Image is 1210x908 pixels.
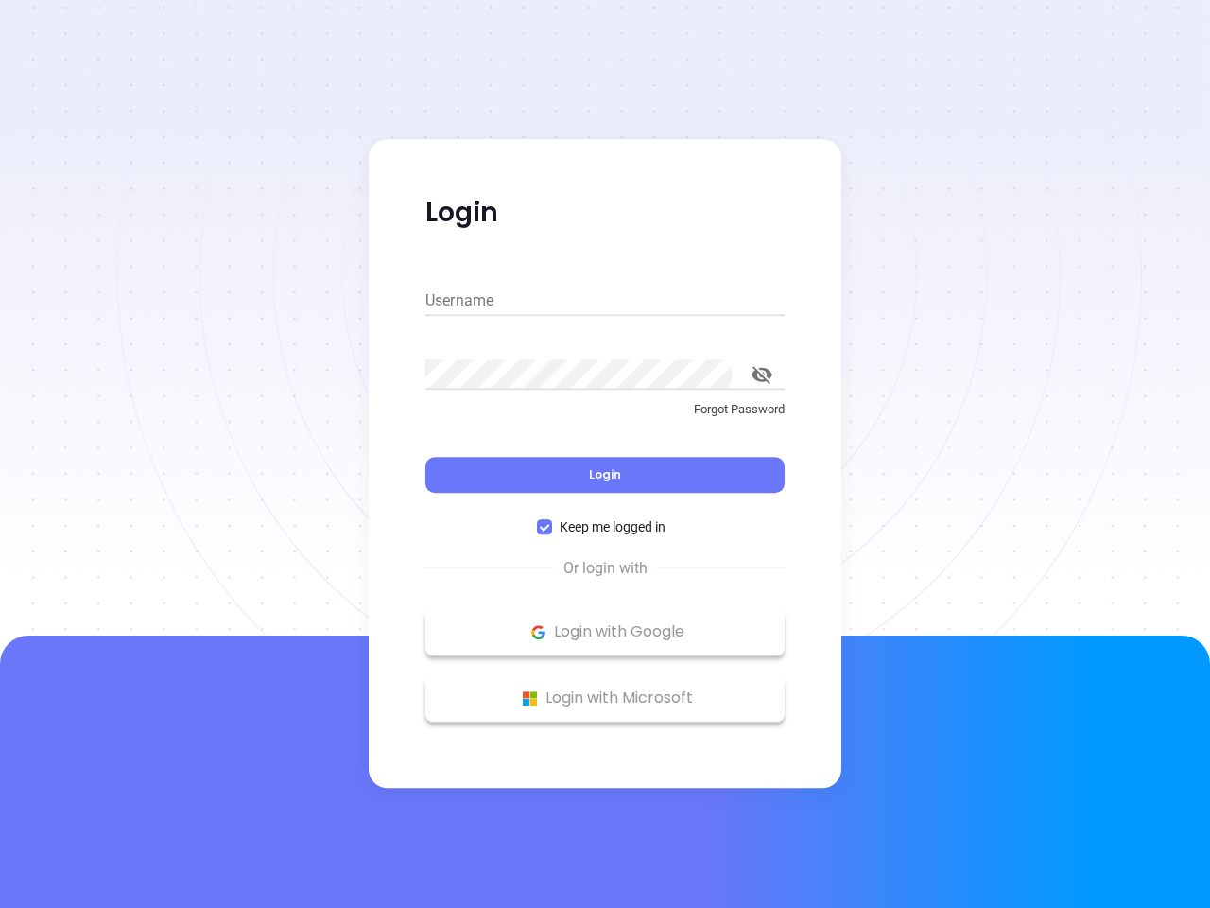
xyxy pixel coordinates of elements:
button: Google Logo Login with Google [425,608,785,655]
span: Or login with [554,557,657,580]
button: Login [425,457,785,493]
button: toggle password visibility [739,352,785,397]
p: Login with Microsoft [435,684,775,712]
p: Forgot Password [425,400,785,419]
img: Google Logo [527,620,550,644]
button: Microsoft Logo Login with Microsoft [425,674,785,722]
p: Login [425,196,785,230]
img: Microsoft Logo [518,687,542,710]
a: Forgot Password [425,400,785,434]
p: Login with Google [435,618,775,646]
span: Keep me logged in [552,516,673,537]
span: Login [589,466,621,482]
